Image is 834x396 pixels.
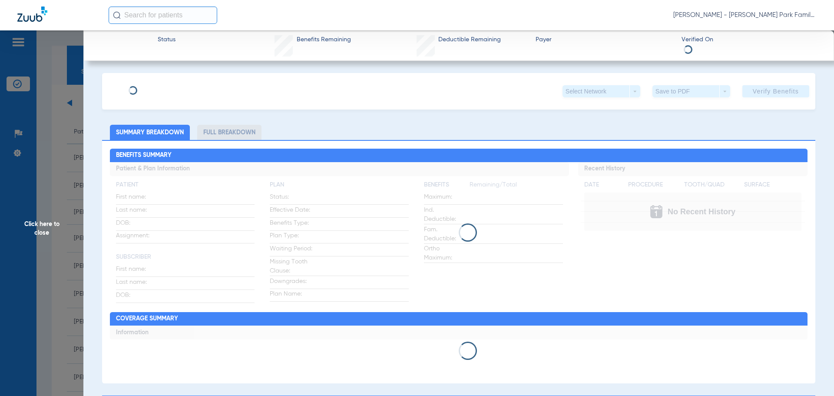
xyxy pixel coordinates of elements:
[682,35,820,44] span: Verified On
[438,35,501,44] span: Deductible Remaining
[158,35,175,44] span: Status
[113,11,121,19] img: Search Icon
[536,35,674,44] span: Payer
[673,11,817,20] span: [PERSON_NAME] - [PERSON_NAME] Park Family Dentistry
[297,35,351,44] span: Benefits Remaining
[109,7,217,24] input: Search for patients
[17,7,47,22] img: Zuub Logo
[197,125,261,140] li: Full Breakdown
[110,312,808,326] h2: Coverage Summary
[110,149,808,163] h2: Benefits Summary
[110,125,190,140] li: Summary Breakdown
